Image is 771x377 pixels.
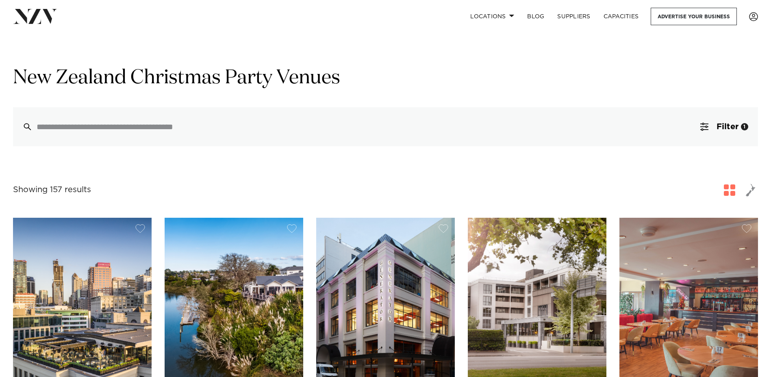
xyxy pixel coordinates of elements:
button: Filter1 [691,107,758,146]
span: Filter [717,123,738,131]
a: Capacities [597,8,645,25]
h1: New Zealand Christmas Party Venues [13,65,758,91]
a: SUPPLIERS [551,8,597,25]
a: Advertise your business [651,8,737,25]
a: Locations [464,8,521,25]
img: nzv-logo.png [13,9,57,24]
div: Showing 157 results [13,184,91,196]
div: 1 [741,123,748,130]
a: BLOG [521,8,551,25]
